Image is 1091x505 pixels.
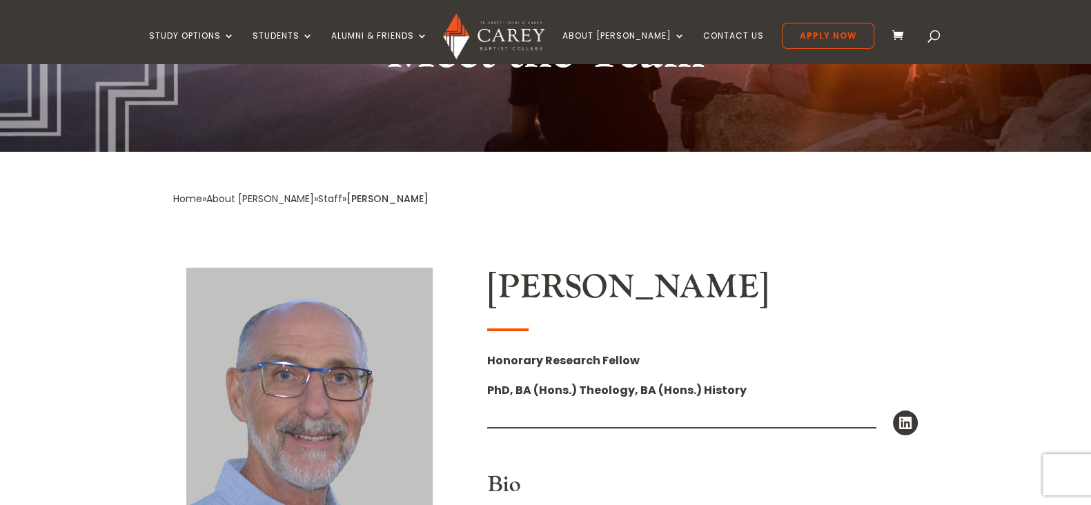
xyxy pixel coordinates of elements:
[703,31,764,63] a: Contact Us
[487,382,747,398] strong: PhD, BA (Hons.) Theology, BA (Hons.) History
[346,190,429,208] div: [PERSON_NAME]
[173,192,202,206] a: Home
[487,472,918,505] h3: Bio
[562,31,685,63] a: About [PERSON_NAME]
[318,192,342,206] a: Staff
[487,268,918,315] h2: [PERSON_NAME]
[782,23,874,49] a: Apply Now
[149,31,235,63] a: Study Options
[253,31,313,63] a: Students
[443,13,544,59] img: Carey Baptist College
[487,353,640,368] strong: Honorary Research Fellow
[331,31,428,63] a: Alumni & Friends
[206,192,314,206] a: About [PERSON_NAME]
[173,190,346,208] div: » » »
